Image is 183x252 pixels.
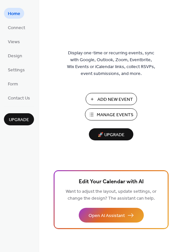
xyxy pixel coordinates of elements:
[4,36,24,47] a: Views
[8,25,25,31] span: Connect
[89,212,125,219] span: Open AI Assistant
[93,131,129,139] span: 🚀 Upgrade
[67,50,155,77] span: Display one-time or recurring events, sync with Google, Outlook, Zoom, Eventbrite, Wix Events or ...
[4,113,34,125] button: Upgrade
[85,108,137,120] button: Manage Events
[79,208,144,223] button: Open AI Assistant
[79,177,144,187] span: Edit Your Calendar with AI
[97,96,133,103] span: Add New Event
[8,81,18,88] span: Form
[8,10,20,17] span: Home
[9,117,29,123] span: Upgrade
[97,112,133,118] span: Manage Events
[86,93,137,105] button: Add New Event
[4,78,22,89] a: Form
[4,8,24,19] a: Home
[89,128,133,140] button: 🚀 Upgrade
[4,50,26,61] a: Design
[4,92,34,103] a: Contact Us
[8,67,25,74] span: Settings
[4,22,29,33] a: Connect
[4,64,29,75] a: Settings
[66,187,157,203] span: Want to adjust the layout, update settings, or change the design? The assistant can help.
[8,39,20,45] span: Views
[8,53,22,60] span: Design
[8,95,30,102] span: Contact Us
